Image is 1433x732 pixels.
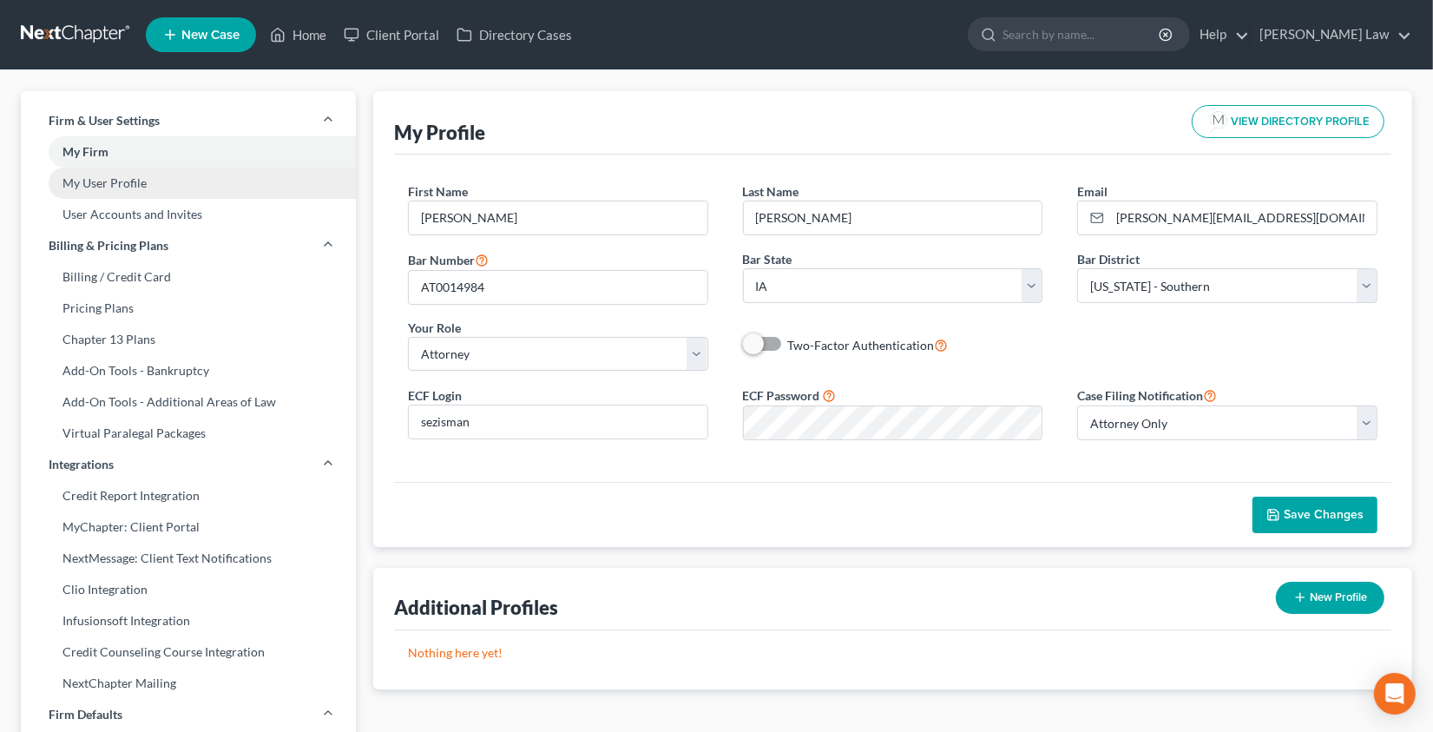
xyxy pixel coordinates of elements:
[1077,385,1217,406] label: Case Filing Notification
[49,237,168,254] span: Billing & Pricing Plans
[21,293,356,324] a: Pricing Plans
[21,605,356,636] a: Infusionsoft Integration
[408,249,489,270] label: Bar Number
[744,201,1042,234] input: Enter last name...
[448,19,581,50] a: Directory Cases
[1251,19,1411,50] a: [PERSON_NAME] Law
[1276,582,1384,614] button: New Profile
[1231,116,1370,128] span: VIEW DIRECTORY PROFILE
[394,595,558,620] div: Additional Profiles
[1002,18,1161,50] input: Search by name...
[743,184,799,199] span: Last Name
[21,699,356,730] a: Firm Defaults
[1252,497,1377,533] button: Save Changes
[788,338,935,353] span: Two-Factor Authentication
[21,105,356,136] a: Firm & User Settings
[1374,673,1416,715] div: Open Intercom Messenger
[21,324,356,355] a: Chapter 13 Plans
[408,386,462,405] label: ECF Login
[49,112,160,129] span: Firm & User Settings
[1110,201,1377,234] input: Enter email...
[409,271,707,304] input: #
[21,168,356,199] a: My User Profile
[408,644,1377,662] p: Nothing here yet!
[21,199,356,230] a: User Accounts and Invites
[408,320,461,335] span: Your Role
[21,480,356,511] a: Credit Report Integration
[743,250,792,268] label: Bar State
[1077,184,1108,199] span: Email
[21,355,356,386] a: Add-On Tools - Bankruptcy
[21,261,356,293] a: Billing / Credit Card
[1192,105,1384,138] button: VIEW DIRECTORY PROFILE
[49,456,114,473] span: Integrations
[1284,507,1364,522] span: Save Changes
[394,120,485,145] div: My Profile
[21,636,356,668] a: Credit Counseling Course Integration
[1077,250,1140,268] label: Bar District
[409,201,707,234] input: Enter first name...
[21,449,356,480] a: Integrations
[181,29,240,42] span: New Case
[743,386,820,405] label: ECF Password
[21,574,356,605] a: Clio Integration
[21,511,356,543] a: MyChapter: Client Portal
[408,184,468,199] span: First Name
[1206,109,1231,134] img: modern-attorney-logo-488310dd42d0e56951fffe13e3ed90e038bc441dd813d23dff0c9337a977f38e.png
[21,230,356,261] a: Billing & Pricing Plans
[21,386,356,418] a: Add-On Tools - Additional Areas of Law
[261,19,335,50] a: Home
[21,418,356,449] a: Virtual Paralegal Packages
[1191,19,1249,50] a: Help
[335,19,448,50] a: Client Portal
[21,543,356,574] a: NextMessage: Client Text Notifications
[409,406,707,439] input: Enter ecf login...
[49,706,122,723] span: Firm Defaults
[21,136,356,168] a: My Firm
[21,668,356,699] a: NextChapter Mailing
